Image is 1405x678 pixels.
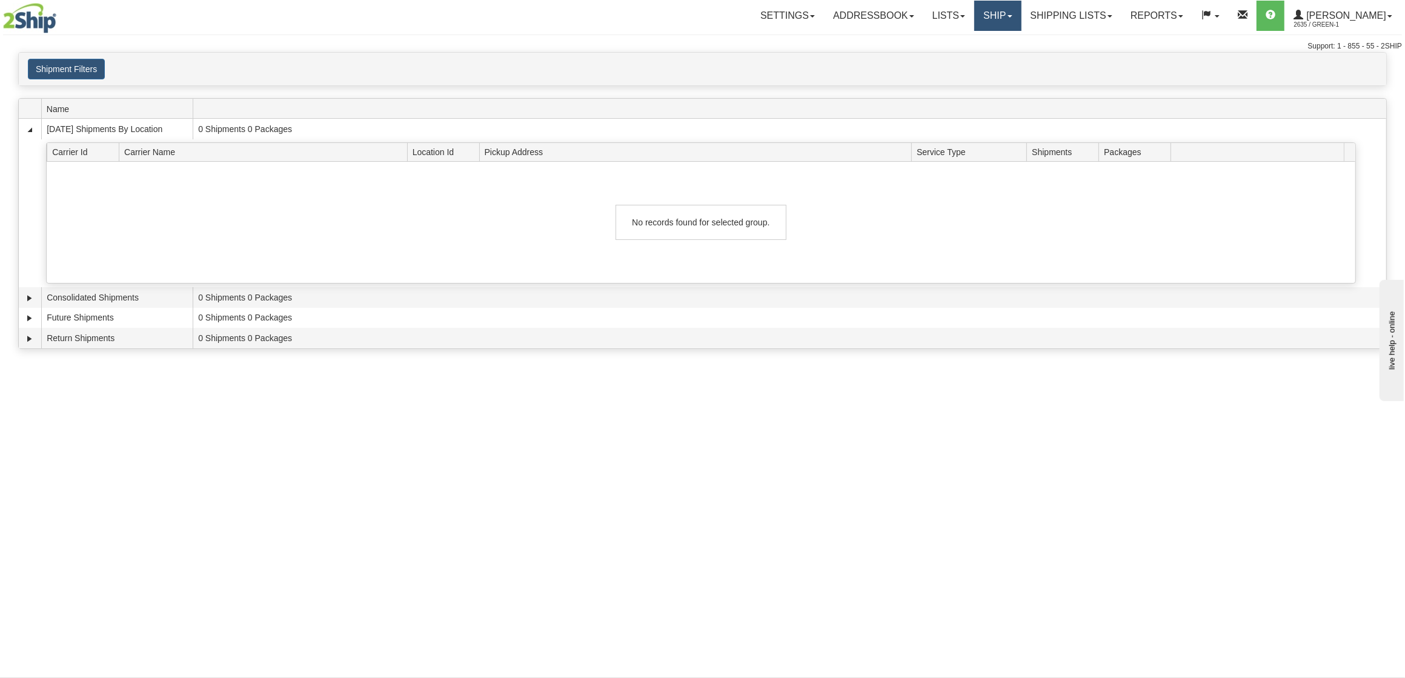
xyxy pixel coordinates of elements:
div: No records found for selected group. [616,205,786,240]
a: Shipping lists [1021,1,1121,31]
td: Return Shipments [41,328,193,348]
a: Expand [24,312,36,324]
td: 0 Shipments 0 Packages [193,328,1386,348]
a: Reports [1121,1,1192,31]
a: Collapse [24,124,36,136]
span: Shipments [1032,142,1098,161]
td: 0 Shipments 0 Packages [193,119,1386,139]
span: [PERSON_NAME] [1303,10,1386,21]
a: Addressbook [824,1,923,31]
td: Consolidated Shipments [41,287,193,308]
td: [DATE] Shipments By Location [41,119,193,139]
span: Name [47,99,193,118]
a: Lists [923,1,974,31]
td: 0 Shipments 0 Packages [193,287,1386,308]
span: Carrier Name [124,142,407,161]
button: Shipment Filters [28,59,105,79]
span: Pickup Address [485,142,912,161]
span: 2635 / Green-1 [1294,19,1384,31]
a: Expand [24,292,36,304]
a: Settings [751,1,824,31]
iframe: chat widget [1377,277,1404,400]
span: Packages [1104,142,1171,161]
span: Service Type [917,142,1027,161]
span: Carrier Id [52,142,119,161]
span: Location Id [413,142,479,161]
div: Support: 1 - 855 - 55 - 2SHIP [3,41,1402,52]
td: Future Shipments [41,308,193,328]
div: live help - online [9,10,112,19]
a: Ship [974,1,1021,31]
a: Expand [24,333,36,345]
td: 0 Shipments 0 Packages [193,308,1386,328]
img: logo2635.jpg [3,3,56,33]
a: [PERSON_NAME] 2635 / Green-1 [1284,1,1401,31]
